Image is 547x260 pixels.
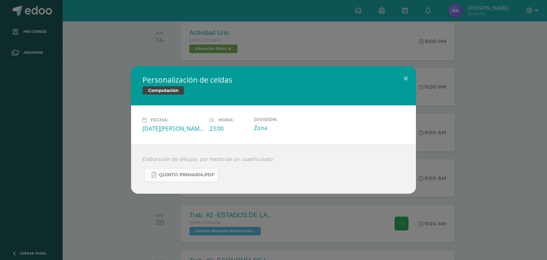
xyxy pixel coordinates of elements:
[254,124,315,132] div: Zona
[151,118,168,123] span: Fecha:
[396,66,416,90] button: Close (Esc)
[142,125,204,132] div: [DATE][PERSON_NAME]
[254,117,315,122] label: División:
[142,75,405,85] h2: Personalización de celdas
[131,144,416,194] div: Elaboración de dibujos, por medio de un cuadriculado
[142,86,184,95] span: Computación
[218,118,234,123] span: Hora:
[144,168,218,182] a: Quinto Primaria.pdf
[159,172,214,178] span: Quinto Primaria.pdf
[209,125,248,132] div: 23:00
